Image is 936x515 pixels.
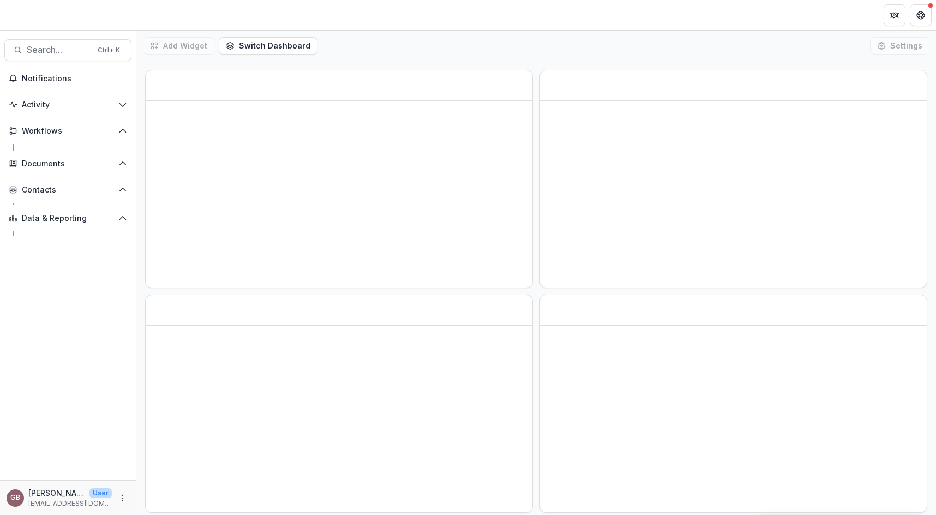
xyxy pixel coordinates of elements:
[22,74,127,83] span: Notifications
[116,492,129,505] button: More
[10,494,20,501] div: Grace Brown
[4,96,131,113] button: Open Activity
[95,44,122,56] div: Ctrl + K
[4,70,131,87] button: Notifications
[4,122,131,140] button: Open Workflows
[22,214,114,223] span: Data & Reporting
[22,159,114,169] span: Documents
[4,181,131,199] button: Open Contacts
[4,39,131,61] button: Search...
[143,37,214,55] button: Add Widget
[141,7,187,23] nav: breadcrumb
[219,37,317,55] button: Switch Dashboard
[4,155,131,172] button: Open Documents
[884,4,905,26] button: Partners
[28,487,85,499] p: [PERSON_NAME]
[27,45,91,55] span: Search...
[870,37,929,55] button: Settings
[89,488,112,498] p: User
[22,127,114,136] span: Workflows
[22,100,114,110] span: Activity
[22,185,114,195] span: Contacts
[910,4,932,26] button: Get Help
[4,209,131,227] button: Open Data & Reporting
[28,499,112,508] p: [EMAIL_ADDRESS][DOMAIN_NAME]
